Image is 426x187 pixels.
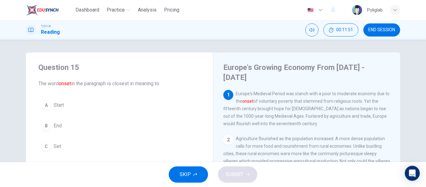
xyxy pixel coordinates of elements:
button: BEnd [38,118,201,134]
div: Hide [323,23,358,37]
button: SKIP [169,166,208,183]
span: Pricing [164,6,179,14]
h4: Europe's Growing Economy From [DATE] - [DATE] [223,62,389,82]
span: The word in the paragraph is closest in meaning to: [38,80,201,87]
span: TOEFL® [41,24,51,28]
button: END SESSION [363,23,400,37]
img: EduSynch logo [26,4,59,16]
h4: Question 15 [38,62,201,72]
div: Mute [305,23,318,37]
div: Poliglab [367,6,383,14]
button: 00:11:51 [323,23,358,37]
font: onset [59,81,71,86]
a: EduSynch logo [26,4,73,16]
button: Analysis [135,4,159,16]
button: AStart [38,97,201,113]
span: End [54,122,62,130]
button: Pricing [162,4,182,16]
div: 1 [223,90,233,100]
button: CSet [38,139,201,154]
div: C [41,141,51,151]
span: 00:11:51 [336,27,353,32]
span: Europe's Medieval Period was stanch with a poor to moderate economy due to the of voluntary pover... [223,91,390,126]
div: Open Intercom Messenger [405,166,420,181]
span: Practice [107,6,125,14]
font: onset [242,99,254,104]
div: A [41,100,51,110]
button: Practice [104,4,133,16]
h1: Reading [41,28,60,36]
span: SKIP [180,170,191,179]
div: B [41,121,51,131]
button: Dashboard [73,4,102,16]
span: Set [54,143,61,150]
span: Analysis [138,6,157,14]
img: en [307,8,314,12]
div: 2 [223,135,233,145]
span: END SESSION [368,27,395,32]
span: Dashboard [75,6,99,14]
span: Start [54,101,64,109]
button: DBirth [38,159,201,175]
img: Profile picture [352,5,362,15]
